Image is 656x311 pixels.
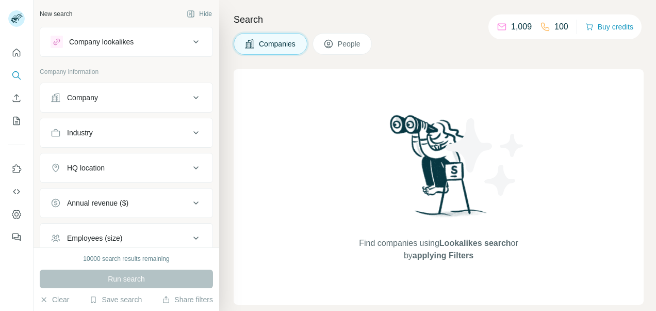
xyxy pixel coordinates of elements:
[8,228,25,246] button: Feedback
[385,112,493,227] img: Surfe Illustration - Woman searching with binoculars
[8,89,25,107] button: Enrich CSV
[69,37,134,47] div: Company lookalikes
[179,6,219,22] button: Hide
[338,39,362,49] span: People
[83,254,169,263] div: 10000 search results remaining
[67,92,98,103] div: Company
[40,120,212,145] button: Industry
[8,112,25,130] button: My lists
[439,239,511,247] span: Lookalikes search
[67,233,122,243] div: Employees (size)
[8,43,25,62] button: Quick start
[356,237,521,262] span: Find companies using or by
[234,12,644,27] h4: Search
[40,29,212,54] button: Company lookalikes
[8,205,25,224] button: Dashboard
[67,163,105,173] div: HQ location
[40,85,212,110] button: Company
[40,226,212,251] button: Employees (size)
[439,111,532,204] img: Surfe Illustration - Stars
[67,128,93,138] div: Industry
[8,160,25,178] button: Use Surfe on LinkedIn
[89,294,142,305] button: Save search
[413,251,473,260] span: applying Filters
[67,198,128,208] div: Annual revenue ($)
[40,155,212,180] button: HQ location
[8,182,25,201] button: Use Surfe API
[8,66,25,85] button: Search
[40,67,213,76] p: Company information
[259,39,297,49] span: Companies
[162,294,213,305] button: Share filters
[40,294,69,305] button: Clear
[554,21,568,33] p: 100
[511,21,532,33] p: 1,009
[40,9,72,19] div: New search
[585,20,633,34] button: Buy credits
[40,191,212,215] button: Annual revenue ($)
